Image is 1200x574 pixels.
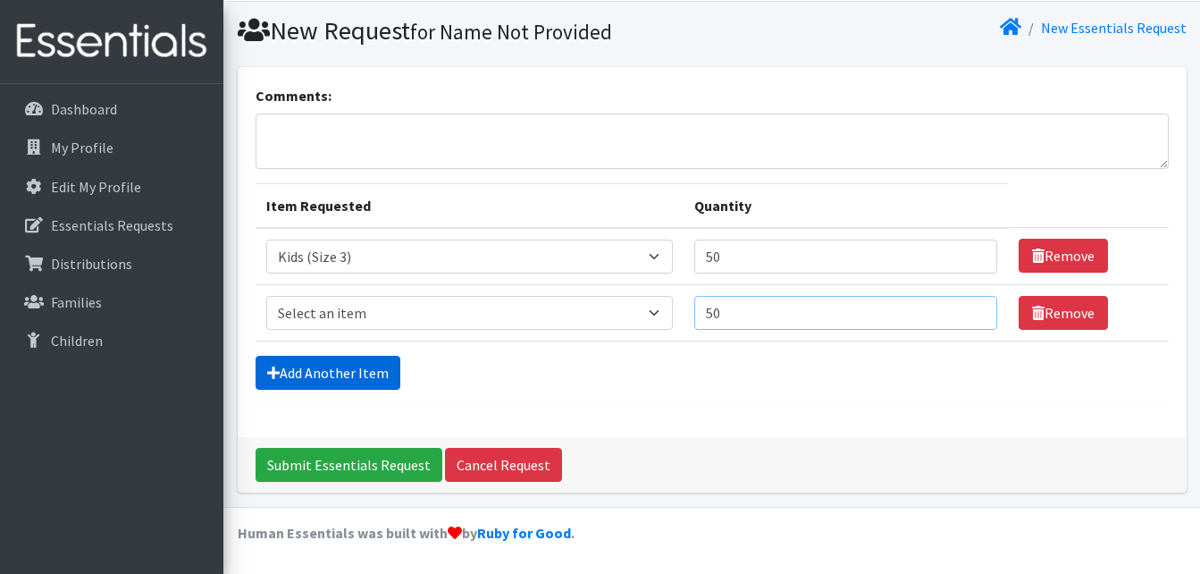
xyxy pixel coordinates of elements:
[238,15,706,46] h1: New Request
[1019,296,1108,330] a: Remove
[7,130,216,165] a: My Profile
[1019,239,1108,273] a: Remove
[51,178,141,196] p: Edit My Profile
[7,169,216,205] a: Edit My Profile
[238,524,575,542] strong: Human Essentials was built with by .
[51,100,117,118] p: Dashboard
[7,323,216,359] a: Children
[477,524,571,542] a: Ruby for Good
[7,12,216,72] img: HumanEssentials
[51,255,132,273] p: Distributions
[51,293,102,311] p: Families
[410,19,612,45] small: for Name Not Provided
[7,91,216,127] a: Dashboard
[51,332,103,350] p: Children
[684,183,1008,228] th: Quantity
[7,207,216,243] a: Essentials Requests
[256,356,400,390] a: Add Another Item
[7,284,216,320] a: Families
[1041,19,1187,37] a: New Essentials Request
[51,139,113,156] p: My Profile
[7,246,216,282] a: Distributions
[445,448,562,482] a: Cancel Request
[51,216,173,234] p: Essentials Requests
[256,448,442,482] input: Submit Essentials Request
[256,85,331,106] label: Comments:
[256,183,684,228] th: Item Requested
